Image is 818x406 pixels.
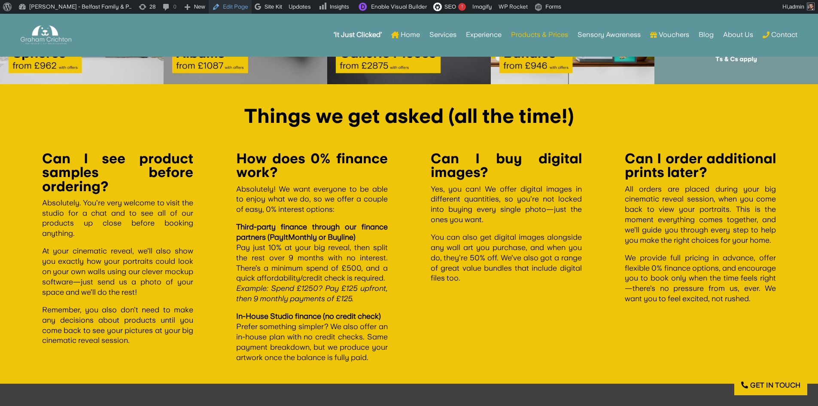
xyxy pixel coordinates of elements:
p: Yes, you can! We offer digital images in different quantities, so you’re not locked into buying e... [431,184,582,232]
a: Blog [699,18,714,52]
p: Pay just 10% at your big reveal, then split the rest over 9 months with no interest. There’s a mi... [236,222,387,311]
p: You can also get digital images alongside any wall art you purchase, and when you do, they’re 50%... [431,232,582,283]
span: admin [789,3,804,10]
span: SEO [444,3,456,10]
a: About Us [723,18,753,52]
a: Get in touch [734,375,807,395]
span: Can I see product samples before ordering? [42,150,193,194]
strong: ‘It Just Clicked’ [334,32,382,38]
a: Sensory Awareness [578,18,641,52]
a: Contact [763,18,797,52]
a: Experience [466,18,502,52]
em: Example: Spend £1250? Pay £125 upfront, then 9 monthly payments of £125. [236,284,387,303]
p: All orders are placed during your big cinematic reveal session, when you come back to view your p... [625,184,776,253]
a: Vouchers [650,18,689,52]
h1: Things we get asked (all the time!) [177,106,641,130]
p: Prefer something simpler? We also offer an in-house plan with no credit checks. Same payment brea... [236,311,387,362]
span: How does 0% finance work? [236,150,387,180]
p: Absolutely! We want everyone to be able to enjoy what we do, so we offer a couple of easy, 0% int... [236,184,387,222]
span: Site Kit [265,3,282,10]
span: Can I buy digital images? [431,150,582,180]
div: ! [458,3,466,11]
a: Home [391,18,420,52]
a: ‘It Just Clicked’ [334,18,382,52]
span: Insights [330,3,349,10]
p: We provide full pricing in advance, offer flexible 0% finance options, and encourage you to book ... [625,253,776,304]
a: Services [429,18,456,52]
span: Can I order additional prints later? [625,150,776,180]
p: Absolutely. You’re very welcome to visit the studio for a chat and to see all of our products up ... [42,198,193,246]
strong: In-House Studio finance (no credit check) [236,311,381,321]
img: Graham Crichton Photography Logo - Graham Crichton - Belfast Family & Pet Photography Studio [21,23,71,47]
a: Products & Prices [511,18,568,52]
strong: Third-party finance through our finance partners (PayItMonthly or Buyline) [236,222,387,241]
p: Remember, you also don’t need to make any decisions about products until you come back to see you... [42,305,193,345]
p: At your cinematic reveal, we’ll also show you exactly how your portraits could look on your own w... [42,246,193,304]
